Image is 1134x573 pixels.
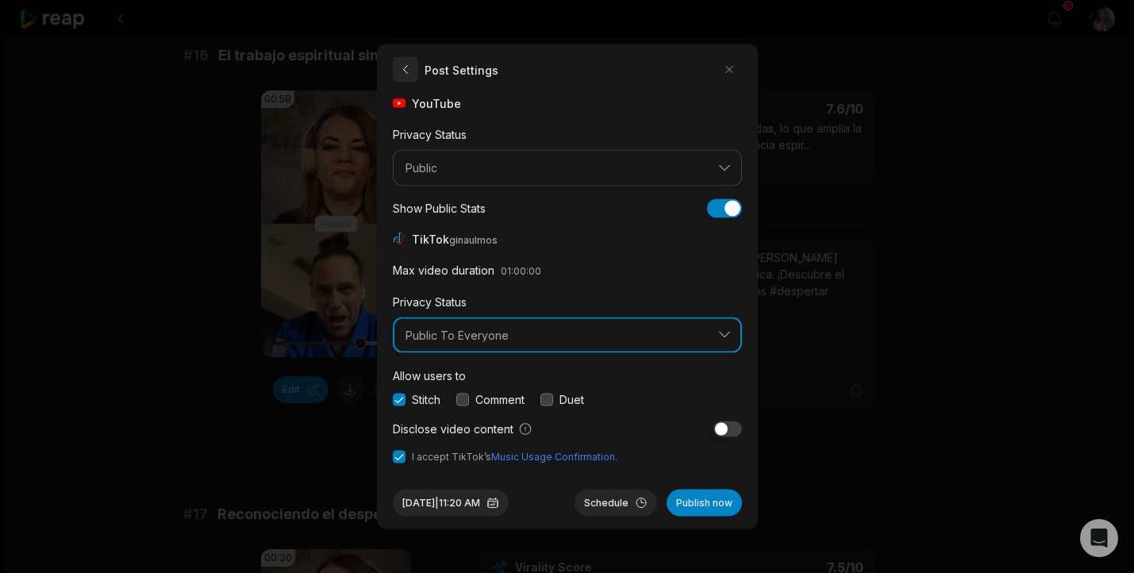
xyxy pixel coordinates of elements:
span: Public [406,161,707,175]
button: Public [393,150,742,187]
label: Privacy Status [393,294,467,308]
span: YouTube [412,95,461,112]
span: 01:00:00 [501,264,541,276]
h2: Post Settings [393,57,498,83]
button: Public To Everyone [393,317,742,353]
span: Public To Everyone [406,328,707,342]
button: Schedule [575,490,657,517]
button: [DATE]|11:20 AM [393,490,509,517]
span: TikTok [412,230,501,247]
label: Privacy Status [393,128,467,141]
label: Allow users to [393,369,466,383]
label: Stitch [412,391,440,408]
span: I accept TikTok’s [412,450,617,464]
div: Show Public Stats [393,200,486,217]
label: Max video duration [393,263,494,276]
button: Publish now [667,490,742,517]
label: Duet [559,391,584,408]
label: Comment [475,391,525,408]
label: Disclose video content [393,421,532,437]
span: ginaulmos [449,233,498,245]
a: Music Usage Confirmation. [491,451,617,463]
